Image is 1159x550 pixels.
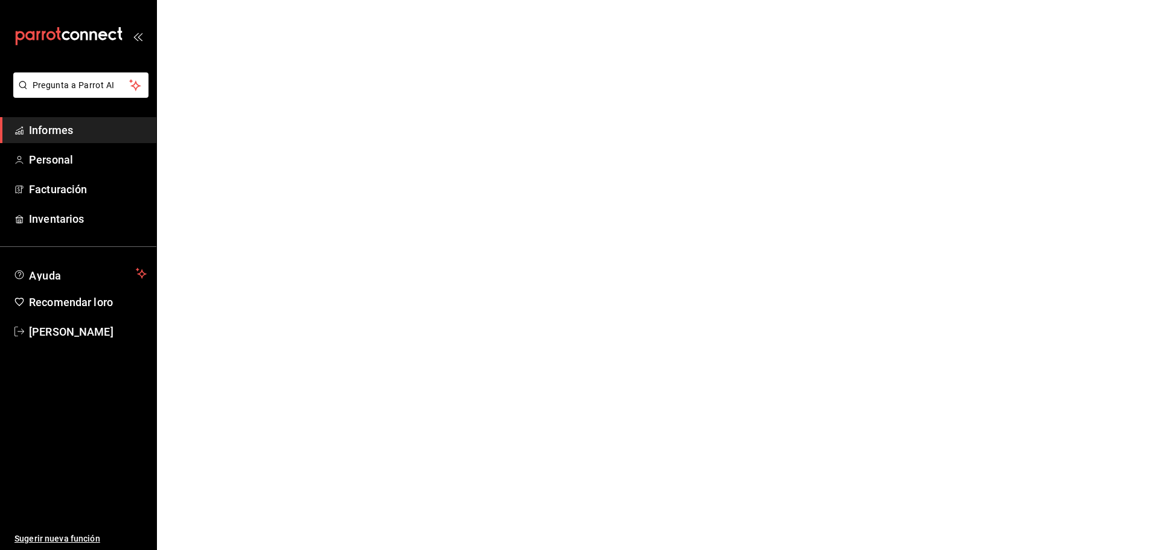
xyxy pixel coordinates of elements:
[8,88,148,100] a: Pregunta a Parrot AI
[29,153,73,166] font: Personal
[29,325,113,338] font: [PERSON_NAME]
[14,534,100,543] font: Sugerir nueva función
[29,296,113,309] font: Recomendar loro
[29,124,73,136] font: Informes
[33,80,115,90] font: Pregunta a Parrot AI
[29,269,62,282] font: Ayuda
[29,213,84,225] font: Inventarios
[13,72,148,98] button: Pregunta a Parrot AI
[29,183,87,196] font: Facturación
[133,31,142,41] button: abrir_cajón_menú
